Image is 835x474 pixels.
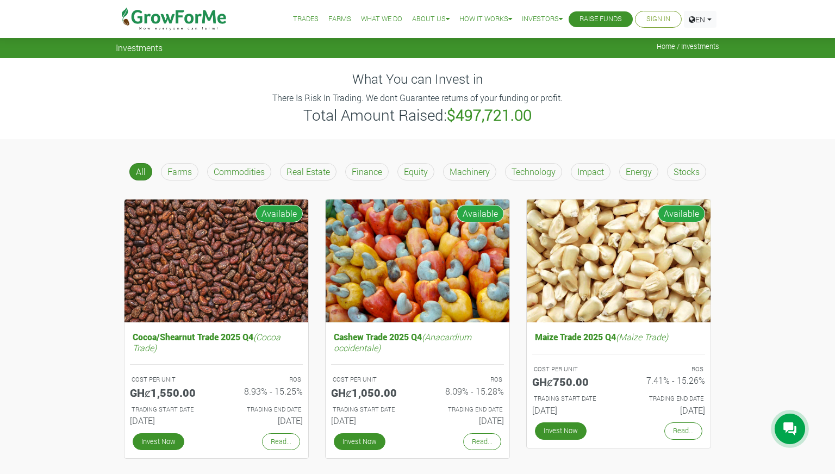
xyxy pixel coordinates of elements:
[352,165,382,178] p: Finance
[527,199,711,323] img: growforme image
[566,159,615,185] a: Impact
[331,415,409,426] h6: [DATE]
[663,159,711,185] a: Stocks
[125,159,157,185] a: All
[331,329,504,430] a: Cashew Trade 2025 Q4(Anacardium occidentale) COST PER UNIT GHȼ1,050.00 ROS 8.09% - 15.28% TRADING...
[334,433,385,450] a: Invest Now
[341,159,393,185] a: Finance
[276,159,341,185] a: Real Estate
[326,199,509,323] img: growforme image
[116,42,163,53] span: Investments
[262,433,300,450] a: Read...
[627,375,705,385] h6: 7.41% - 15.26%
[334,331,471,353] i: (Anacardium occidentale)
[130,415,208,426] h6: [DATE]
[333,405,408,414] p: Estimated Trading Start Date
[501,159,566,185] a: Technology
[226,405,301,414] p: Estimated Trading End Date
[616,331,668,342] i: (Maize Trade)
[615,159,663,185] a: Energy
[256,205,303,222] span: Available
[627,405,705,415] h6: [DATE]
[293,14,319,25] a: Trades
[116,71,719,87] h4: What You can Invest in
[534,394,609,403] p: Estimated Trading Start Date
[124,199,308,323] img: growforme image
[225,386,303,396] h6: 8.93% - 15.25%
[130,329,303,430] a: Cocoa/Shearnut Trade 2025 Q4(Cocoa Trade) COST PER UNIT GHȼ1,550.00 ROS 8.93% - 15.25% TRADING ST...
[361,14,402,25] a: What We Do
[534,365,609,374] p: COST PER UNIT
[203,159,276,185] a: Commodities
[532,329,705,420] a: Maize Trade 2025 Q4(Maize Trade) COST PER UNIT GHȼ750.00 ROS 7.41% - 15.26% TRADING START DATE [D...
[331,386,409,399] h5: GHȼ1,050.00
[226,375,301,384] p: ROS
[674,165,700,178] p: Stocks
[133,433,184,450] a: Invest Now
[664,422,702,439] a: Read...
[463,433,501,450] a: Read...
[412,14,450,25] a: About Us
[439,159,501,185] a: Machinery
[447,105,532,125] b: $497,721.00
[522,14,563,25] a: Investors
[404,165,428,178] p: Equity
[136,165,146,178] p: All
[132,375,207,384] p: COST PER UNIT
[167,165,192,178] p: Farms
[286,165,330,178] p: Real Estate
[427,375,502,384] p: ROS
[331,329,504,355] h5: Cashew Trade 2025 Q4
[535,422,587,439] a: Invest Now
[427,405,502,414] p: Estimated Trading End Date
[579,14,622,25] a: Raise Funds
[133,331,281,353] i: (Cocoa Trade)
[512,165,556,178] p: Technology
[657,42,719,51] span: Home / Investments
[684,11,716,28] a: EN
[628,365,703,374] p: ROS
[450,165,490,178] p: Machinery
[333,375,408,384] p: COST PER UNIT
[132,405,207,414] p: Estimated Trading Start Date
[646,14,670,25] a: Sign In
[130,386,208,399] h5: GHȼ1,550.00
[393,159,439,185] a: Equity
[225,415,303,426] h6: [DATE]
[214,165,265,178] p: Commodities
[628,394,703,403] p: Estimated Trading End Date
[457,205,504,222] span: Available
[117,91,718,104] p: There Is Risk In Trading. We dont Guarantee returns of your funding or profit.
[532,329,705,345] h5: Maize Trade 2025 Q4
[426,386,504,396] h6: 8.09% - 15.28%
[130,329,303,355] h5: Cocoa/Shearnut Trade 2025 Q4
[459,14,512,25] a: How it Works
[532,405,610,415] h6: [DATE]
[426,415,504,426] h6: [DATE]
[328,14,351,25] a: Farms
[157,159,203,185] a: Farms
[658,205,705,222] span: Available
[117,106,718,124] h3: Total Amount Raised:
[532,375,610,388] h5: GHȼ750.00
[626,165,652,178] p: Energy
[577,165,604,178] p: Impact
